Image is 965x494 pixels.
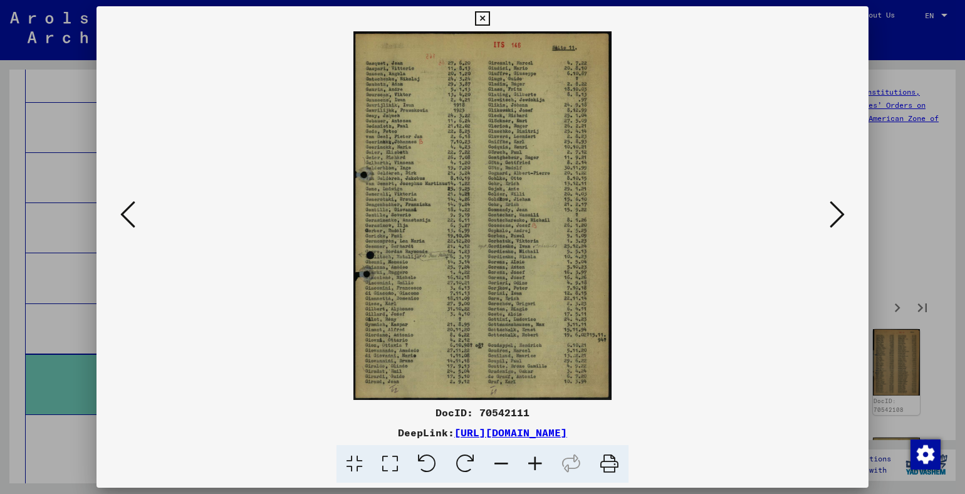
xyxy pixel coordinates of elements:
img: 001.jpg [139,31,826,400]
div: DeepLink: [96,425,868,440]
div: DocID: 70542111 [96,405,868,420]
img: Change consent [910,439,941,470]
a: [URL][DOMAIN_NAME] [454,426,567,439]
